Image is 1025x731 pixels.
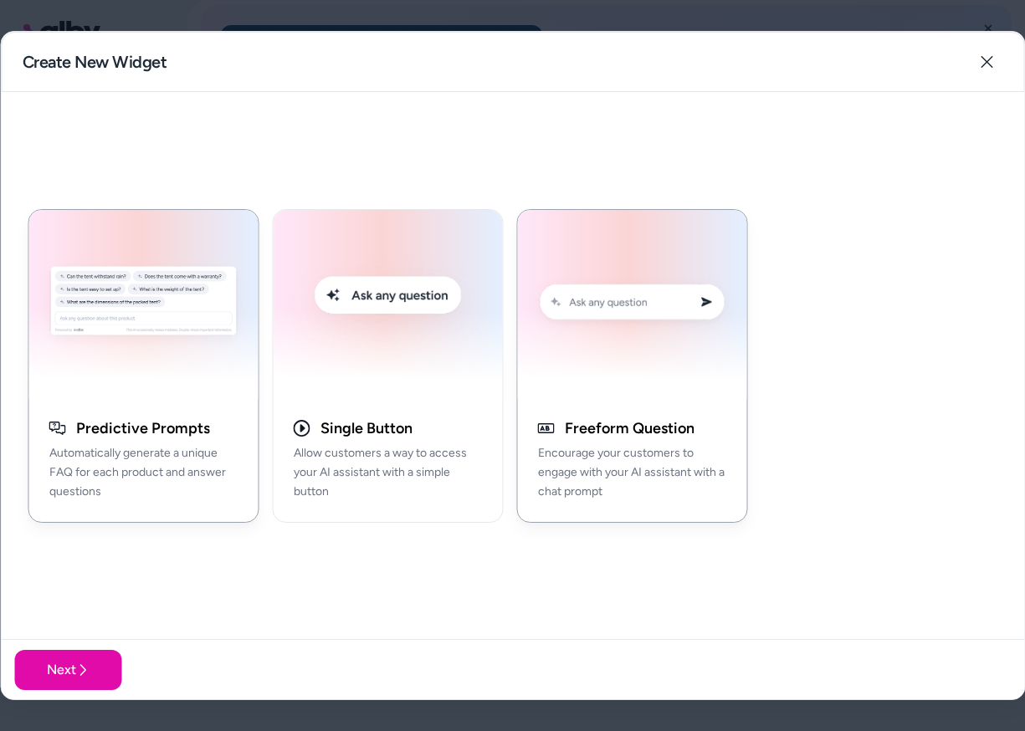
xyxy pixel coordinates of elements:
[293,444,482,501] p: Allow customers a way to access your AI assistant with a simple button
[516,209,747,523] button: Conversation Prompt ExampleFreeform QuestionEncourage your customers to engage with your AI assis...
[537,444,726,501] p: Encourage your customers to engage with your AI assistant with a chat prompt
[49,444,238,501] p: Automatically generate a unique FAQ for each product and answer questions
[22,50,167,74] h2: Create New Widget
[14,650,121,690] button: Next
[75,419,209,438] h3: Predictive Prompts
[28,209,259,523] button: Generative Q&A ExamplePredictive PromptsAutomatically generate a unique FAQ for each product and ...
[564,419,694,438] h3: Freeform Question
[527,220,736,389] img: Conversation Prompt Example
[272,209,503,523] button: Single Button Embed ExampleSingle ButtonAllow customers a way to access your AI assistant with a ...
[320,419,412,438] h3: Single Button
[38,220,248,389] img: Generative Q&A Example
[283,220,492,389] img: Single Button Embed Example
